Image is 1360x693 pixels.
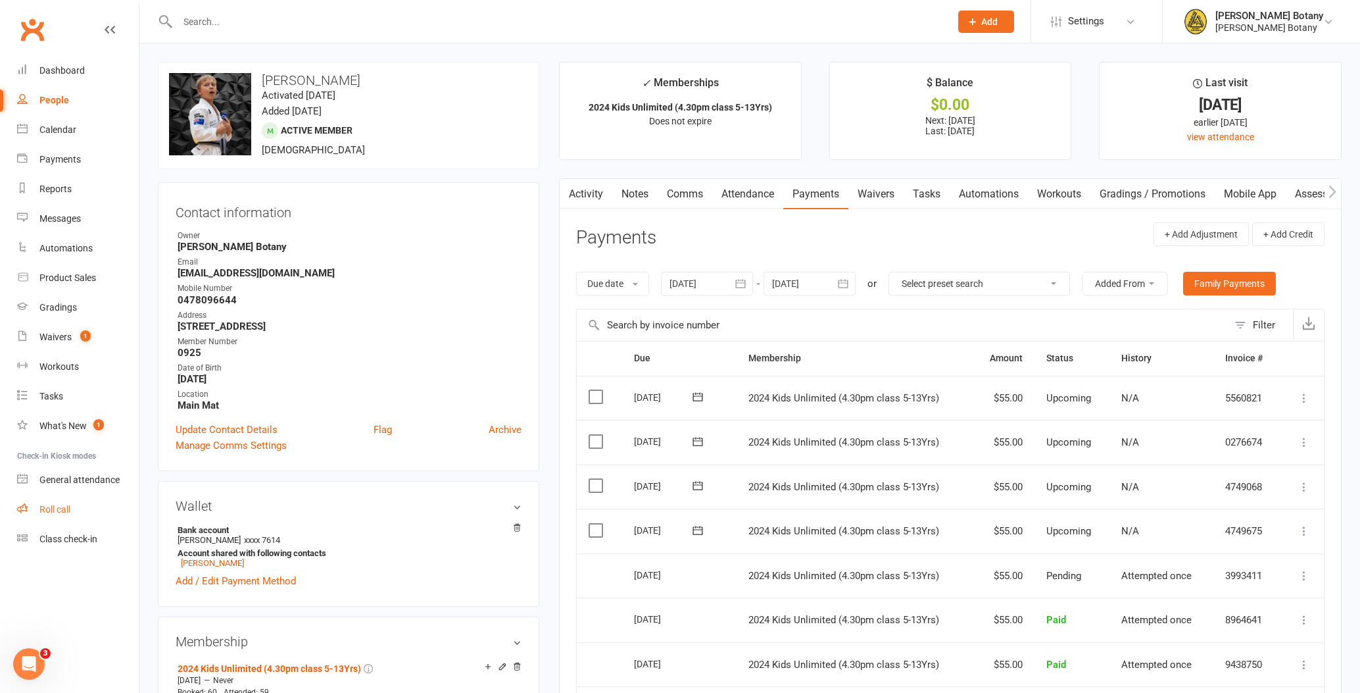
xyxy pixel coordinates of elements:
[973,553,1035,598] td: $55.00
[39,534,97,544] div: Class check-in
[17,56,139,86] a: Dashboard
[576,272,649,295] button: Due date
[17,465,139,495] a: General attendance kiosk mode
[17,352,139,382] a: Workouts
[244,535,280,545] span: xxxx 7614
[842,98,1059,112] div: $0.00
[1215,22,1323,34] div: [PERSON_NAME] Botany
[1252,222,1324,246] button: + Add Credit
[80,330,91,342] span: 1
[178,309,522,322] div: Address
[612,179,658,209] a: Notes
[17,145,139,174] a: Payments
[1213,642,1280,687] td: 9438750
[178,663,361,674] a: 2024 Kids Unlimited (4.30pm class 5-13Yrs)
[178,267,522,279] strong: [EMAIL_ADDRESS][DOMAIN_NAME]
[39,243,93,253] div: Automations
[281,125,352,136] span: Active member
[1253,317,1275,333] div: Filter
[958,11,1014,33] button: Add
[1213,376,1280,421] td: 5560821
[39,124,76,135] div: Calendar
[17,115,139,145] a: Calendar
[634,387,694,407] div: [DATE]
[178,347,522,359] strong: 0925
[634,520,694,540] div: [DATE]
[927,74,973,98] div: $ Balance
[178,548,515,558] strong: Account shared with following contacts
[1046,436,1091,448] span: Upcoming
[176,422,278,438] a: Update Contact Details
[17,234,139,263] a: Automations
[1187,132,1254,142] a: view attendance
[1046,392,1091,404] span: Upcoming
[1111,115,1329,130] div: earlier [DATE]
[489,422,522,438] a: Archive
[848,179,904,209] a: Waivers
[176,523,522,570] li: [PERSON_NAME]
[16,13,49,46] a: Clubworx
[634,476,694,496] div: [DATE]
[1068,7,1104,36] span: Settings
[748,525,939,537] span: 2024 Kids Unlimited (4.30pm class 5-13Yrs)
[1046,481,1091,493] span: Upcoming
[17,86,139,115] a: People
[1046,570,1081,582] span: Pending
[1090,179,1215,209] a: Gradings / Promotions
[178,336,522,348] div: Member Number
[17,174,139,204] a: Reports
[1121,481,1139,493] span: N/A
[737,342,973,375] th: Membership
[973,642,1035,687] td: $55.00
[1215,179,1286,209] a: Mobile App
[748,481,939,493] span: 2024 Kids Unlimited (4.30pm class 5-13Yrs)
[178,282,522,295] div: Mobile Number
[560,179,612,209] a: Activity
[176,499,522,513] h3: Wallet
[17,495,139,525] a: Roll call
[1213,553,1280,598] td: 3993411
[1046,659,1066,671] span: Paid
[1109,342,1213,375] th: History
[1082,272,1168,295] button: Added From
[39,95,69,105] div: People
[174,675,522,686] div: —
[1228,309,1293,341] button: Filter
[748,436,939,448] span: 2024 Kids Unlimited (4.30pm class 5-13Yrs)
[17,204,139,234] a: Messages
[178,399,522,411] strong: Main Mat
[950,179,1028,209] a: Automations
[973,598,1035,642] td: $55.00
[39,272,96,283] div: Product Sales
[39,361,79,372] div: Workouts
[178,256,522,269] div: Email
[1213,598,1280,642] td: 8964641
[973,376,1035,421] td: $55.00
[1046,614,1066,626] span: Paid
[181,558,244,568] a: [PERSON_NAME]
[39,213,81,224] div: Messages
[39,504,70,515] div: Roll call
[213,676,233,685] span: Never
[39,154,81,165] div: Payments
[981,16,998,27] span: Add
[178,676,201,685] span: [DATE]
[1215,10,1323,22] div: [PERSON_NAME] Botany
[1213,420,1280,465] td: 0276674
[262,105,322,117] time: Added [DATE]
[178,388,522,401] div: Location
[1213,465,1280,509] td: 4749068
[1121,659,1192,671] span: Attempted once
[1193,74,1248,98] div: Last visit
[17,263,139,293] a: Product Sales
[1111,98,1329,112] div: [DATE]
[1046,525,1091,537] span: Upcoming
[1154,222,1249,246] button: + Add Adjustment
[39,184,72,194] div: Reports
[178,362,522,374] div: Date of Birth
[1183,272,1276,295] a: Family Payments
[169,73,528,88] h3: [PERSON_NAME]
[748,614,939,626] span: 2024 Kids Unlimited (4.30pm class 5-13Yrs)
[973,509,1035,553] td: $55.00
[1034,342,1109,375] th: Status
